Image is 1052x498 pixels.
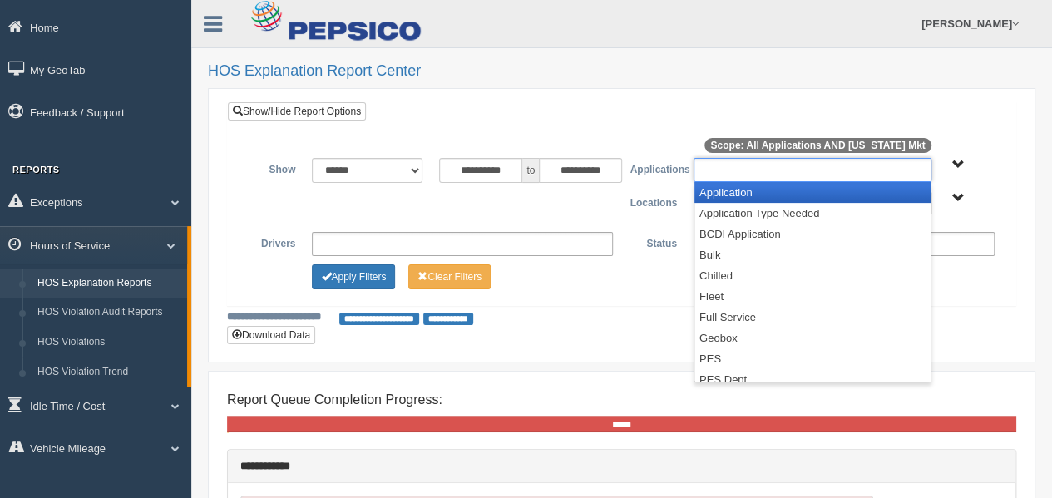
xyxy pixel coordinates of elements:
[30,269,187,298] a: HOS Explanation Reports
[240,232,304,252] label: Drivers
[694,348,931,369] li: PES
[694,286,931,307] li: Fleet
[622,191,685,211] label: Locations
[694,265,931,286] li: Chilled
[30,298,187,328] a: HOS Violation Audit Reports
[408,264,491,289] button: Change Filter Options
[694,224,931,244] li: BCDI Application
[621,158,684,178] label: Applications
[704,138,931,153] span: Scope: All Applications AND [US_STATE] Mkt
[228,102,366,121] a: Show/Hide Report Options
[694,369,931,390] li: PES Dept
[30,328,187,357] a: HOS Violations
[208,63,1035,80] h2: HOS Explanation Report Center
[694,307,931,328] li: Full Service
[312,264,395,289] button: Change Filter Options
[694,182,931,203] li: Application
[621,232,684,252] label: Status
[694,328,931,348] li: Geobox
[227,392,1016,407] h4: Report Queue Completion Progress:
[240,158,304,178] label: Show
[522,158,539,183] span: to
[227,326,315,344] button: Download Data
[30,357,187,387] a: HOS Violation Trend
[694,244,931,265] li: Bulk
[694,203,931,224] li: Application Type Needed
